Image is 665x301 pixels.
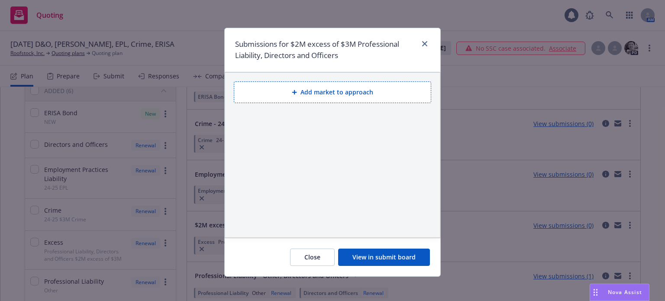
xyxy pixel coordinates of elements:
button: Close [290,249,335,266]
div: Drag to move [590,284,601,301]
button: View in submit board [338,249,430,266]
button: Add market to approach [234,81,431,103]
a: close [420,39,430,49]
button: Nova Assist [590,284,649,301]
h1: Submissions for $2M excess of $3M Professional Liability, Directors and Officers [235,39,416,61]
span: Nova Assist [608,288,642,296]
